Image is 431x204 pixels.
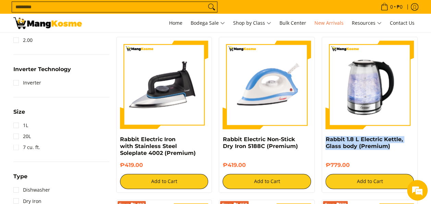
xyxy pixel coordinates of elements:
[314,20,344,26] span: New Arrivals
[206,2,217,12] button: Search
[13,120,28,131] a: 1L
[13,35,33,46] a: 2.00
[223,41,311,129] img: https://mangkosme.com/products/rabbit-electric-non-stick-dry-iron-5188c-class-a
[13,67,71,77] summary: Open
[13,174,27,179] span: Type
[13,131,31,142] a: 20L
[13,67,71,72] span: Inverter Technology
[13,17,82,29] img: New Arrivals: Fresh Release from The Premium Brands l Mang Kosme
[233,19,271,27] span: Shop by Class
[40,59,95,129] span: We're online!
[191,19,225,27] span: Bodega Sale
[13,174,27,184] summary: Open
[390,20,415,26] span: Contact Us
[276,14,310,32] a: Bulk Center
[13,142,40,153] a: 7 cu. ft.
[230,14,275,32] a: Shop by Class
[379,3,405,11] span: •
[223,162,311,169] h6: ₱419.00
[348,14,385,32] a: Resources
[13,109,25,115] span: Size
[120,136,196,156] a: Rabbit Electric Iron with Stainless Steel Soleplate 4002 (Premium)
[13,184,50,195] a: Dishwasher
[389,4,394,9] span: 0
[325,174,414,189] button: Add to Cart
[169,20,182,26] span: Home
[396,4,404,9] span: ₱0
[3,133,131,157] textarea: Type your message and hit 'Enter'
[166,14,186,32] a: Home
[36,38,115,47] div: Chat with us now
[279,20,306,26] span: Bulk Center
[112,3,129,20] div: Minimize live chat window
[13,109,25,120] summary: Open
[120,41,208,129] img: https://mangkosme.com/products/rabbit-electric-iron-with-stainless-steel-soleplate-4002-class-a
[325,162,414,169] h6: ₱779.00
[120,162,208,169] h6: ₱419.00
[223,136,298,149] a: Rabbit Electric Non-Stick Dry Iron 5188C (Premium)
[89,14,418,32] nav: Main Menu
[223,174,311,189] button: Add to Cart
[325,136,403,149] a: Rabbit 1.8 L Electric Kettle, Glass body (Premium)
[120,174,208,189] button: Add to Cart
[187,14,228,32] a: Bodega Sale
[311,14,347,32] a: New Arrivals
[13,77,41,88] a: Inverter
[352,19,382,27] span: Resources
[325,41,414,129] img: Rabbit 1.8 L Electric Kettle, Glass body (Premium)
[386,14,418,32] a: Contact Us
